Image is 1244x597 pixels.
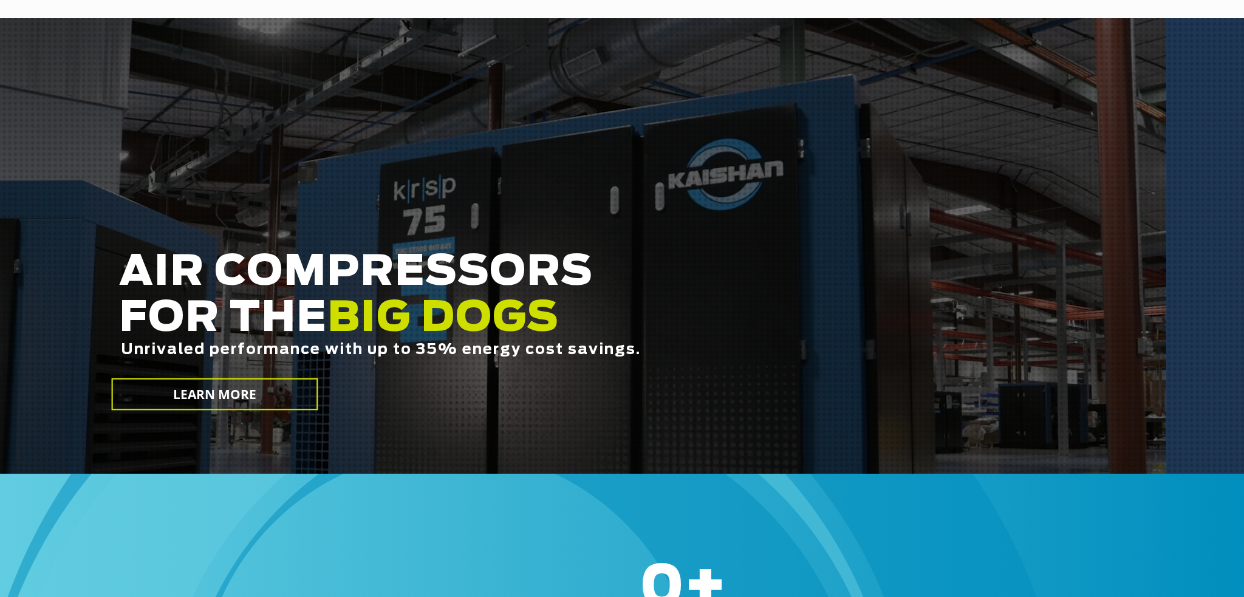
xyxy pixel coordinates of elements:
span: BIG DOGS [327,298,559,339]
a: LEARN MORE [112,378,318,411]
span: LEARN MORE [173,386,257,403]
h2: AIR COMPRESSORS FOR THE [119,250,955,396]
h6: + [640,580,1194,596]
span: Unrivaled performance with up to 35% energy cost savings. [121,343,641,357]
